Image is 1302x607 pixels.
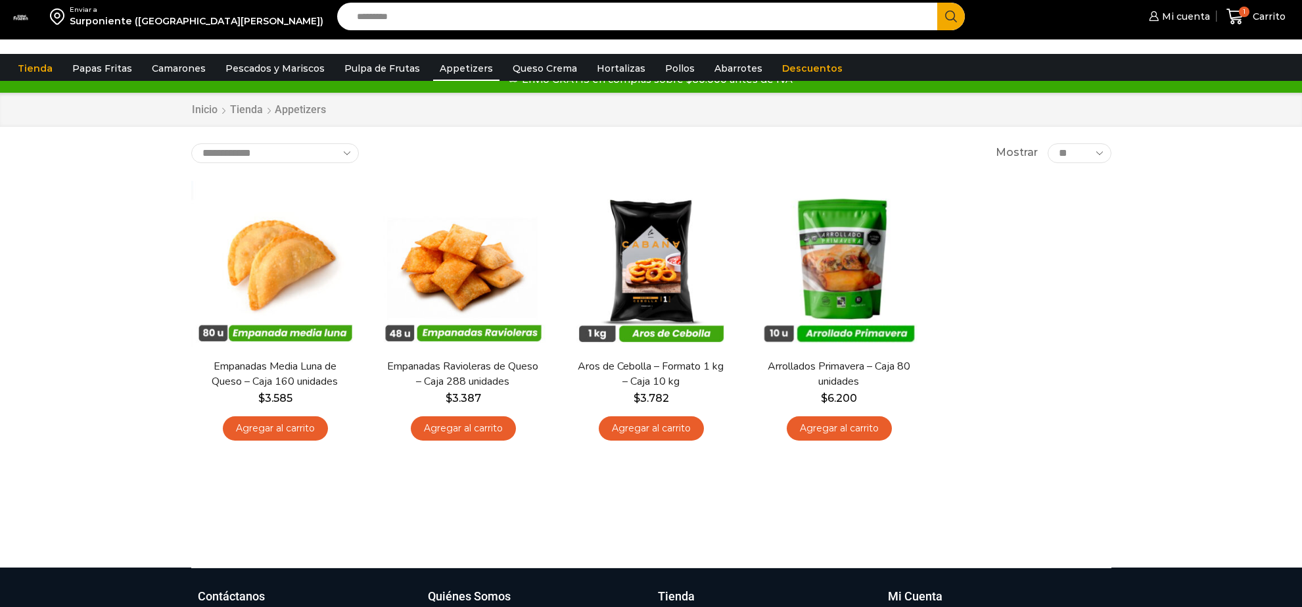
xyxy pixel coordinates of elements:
a: Aros de Cebolla – Formato 1 kg – Caja 10 kg [575,359,726,389]
a: Mi cuenta [1146,3,1210,30]
span: 1 [1239,7,1249,17]
a: Descuentos [776,56,849,81]
a: Camarones [145,56,212,81]
a: Agregar al carrito: “Aros de Cebolla - Formato 1 kg - Caja 10 kg” [599,416,704,441]
a: Hortalizas [590,56,652,81]
bdi: 3.782 [634,392,669,404]
span: Mi cuenta [1159,10,1210,23]
a: 1 Carrito [1223,1,1289,32]
span: $ [821,392,827,404]
h3: Mi Cuenta [888,588,942,605]
a: Agregar al carrito: “Empanadas Ravioleras de Queso - Caja 288 unidades” [411,416,516,441]
a: Tienda [11,56,59,81]
div: Surponiente ([GEOGRAPHIC_DATA][PERSON_NAME]) [70,14,323,28]
a: Agregar al carrito: “Empanadas Media Luna de Queso - Caja 160 unidades” [223,416,328,441]
span: Carrito [1249,10,1286,23]
a: Queso Crema [506,56,584,81]
a: Pescados y Mariscos [219,56,331,81]
h3: Tienda [658,588,695,605]
span: $ [446,392,452,404]
bdi: 3.387 [446,392,481,404]
a: Abarrotes [708,56,769,81]
bdi: 3.585 [258,392,292,404]
div: Enviar a [70,5,323,14]
span: $ [258,392,265,404]
button: Search button [937,3,965,30]
a: Tienda [229,103,264,118]
a: Agregar al carrito: “Arrollados Primavera - Caja 80 unidades” [787,416,892,441]
img: address-field-icon.svg [50,5,70,28]
span: $ [634,392,640,404]
a: Inicio [191,103,218,118]
bdi: 6.200 [821,392,857,404]
a: Pulpa de Frutas [338,56,427,81]
h1: Appetizers [275,103,326,116]
h3: Quiénes Somos [428,588,511,605]
a: Papas Fritas [66,56,139,81]
span: Mostrar [996,145,1038,160]
h3: Contáctanos [198,588,265,605]
a: Arrollados Primavera – Caja 80 unidades [763,359,914,389]
a: Pollos [659,56,701,81]
a: Empanadas Ravioleras de Queso – Caja 288 unidades [387,359,538,389]
select: Pedido de la tienda [191,143,359,163]
a: Appetizers [433,56,500,81]
a: Empanadas Media Luna de Queso – Caja 160 unidades [199,359,350,389]
nav: Breadcrumb [191,103,326,118]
